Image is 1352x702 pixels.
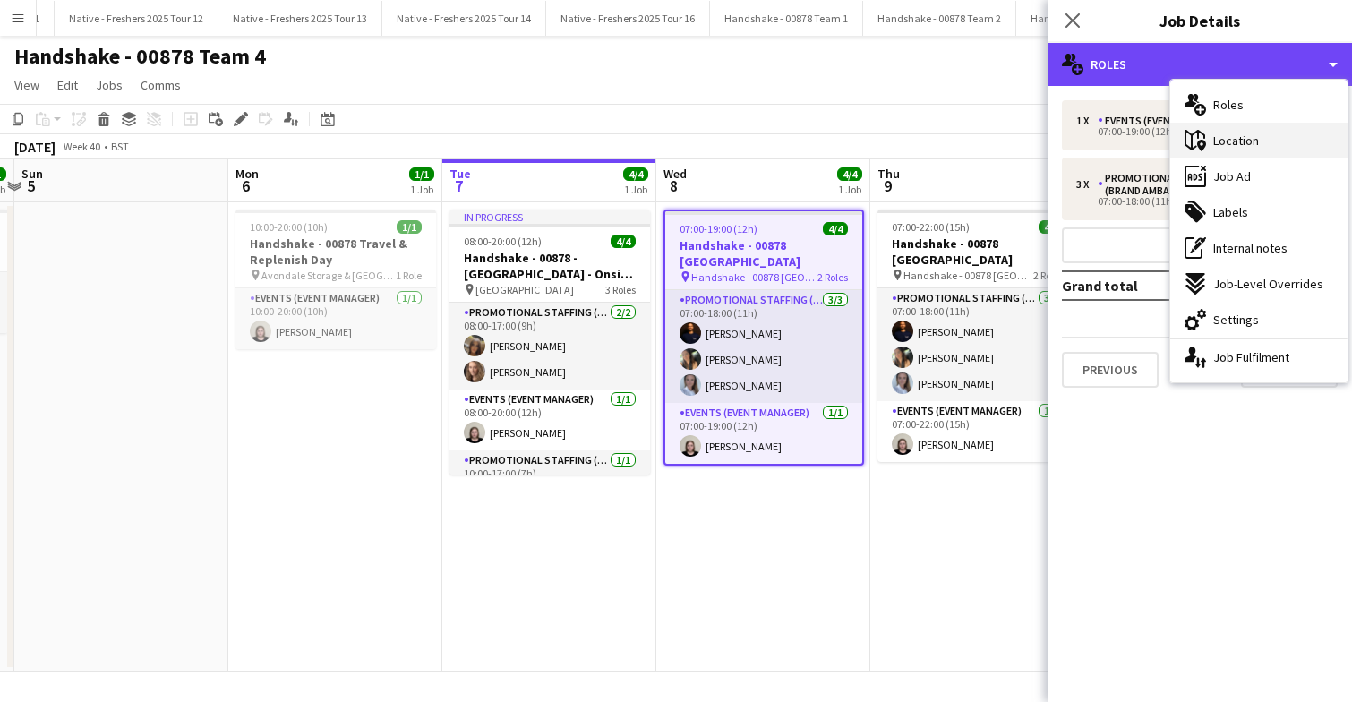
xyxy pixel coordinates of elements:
span: 07:00-22:00 (15h) [892,220,970,234]
div: In progress [449,210,650,224]
button: Handshake - 00878 Tour 3 [1016,1,1163,36]
span: Roles [1213,97,1244,113]
div: [DATE] [14,138,56,156]
a: Jobs [89,73,130,97]
span: Settings [1213,312,1259,328]
span: Job-Level Overrides [1213,276,1323,292]
span: Tue [449,166,471,182]
span: Thu [877,166,900,182]
span: 5 [19,175,43,196]
span: 2 Roles [817,270,848,284]
span: 4/4 [611,235,636,248]
span: Labels [1213,204,1248,220]
span: Comms [141,77,181,93]
div: 1 Job [624,183,647,196]
h3: Job Details [1048,9,1352,32]
button: Native - Freshers 2025 Tour 12 [55,1,218,36]
span: Mon [235,166,259,182]
button: Native - Freshers 2025 Tour 13 [218,1,382,36]
span: Location [1213,133,1259,149]
button: Previous [1062,352,1159,388]
span: 10:00-20:00 (10h) [250,220,328,234]
span: Handshake - 00878 [GEOGRAPHIC_DATA] [903,269,1033,282]
span: 4/4 [837,167,862,181]
button: Handshake - 00878 Team 1 [710,1,863,36]
h1: Handshake - 00878 Team 4 [14,43,266,70]
span: 4/4 [1039,220,1064,234]
div: Events (Event Manager) [1098,115,1236,127]
div: Job Fulfilment [1170,339,1348,375]
span: Avondale Storage & [GEOGRAPHIC_DATA] [261,269,396,282]
h3: Handshake - 00878 - [GEOGRAPHIC_DATA] - Onsite Day [449,250,650,282]
span: 3 Roles [605,283,636,296]
span: [GEOGRAPHIC_DATA] [475,283,574,296]
div: 1 Job [838,183,861,196]
span: View [14,77,39,93]
app-job-card: 07:00-22:00 (15h)4/4Handshake - 00878 [GEOGRAPHIC_DATA] Handshake - 00878 [GEOGRAPHIC_DATA]2 Role... [877,210,1078,462]
span: Jobs [96,77,123,93]
span: 08:00-20:00 (12h) [464,235,542,248]
span: Handshake - 00878 [GEOGRAPHIC_DATA] [691,270,817,284]
app-card-role: Promotional Staffing (Brand Ambassadors)3/307:00-18:00 (11h)[PERSON_NAME][PERSON_NAME][PERSON_NAME] [877,288,1078,401]
span: Job Ad [1213,168,1251,184]
app-card-role: Events (Event Manager)1/110:00-20:00 (10h)[PERSON_NAME] [235,288,436,349]
a: View [7,73,47,97]
app-card-role: Events (Event Manager)1/107:00-22:00 (15h)[PERSON_NAME] [877,401,1078,462]
div: 07:00-19:00 (12h) [1076,127,1305,136]
span: 1 Role [396,269,422,282]
span: Week 40 [59,140,104,153]
h3: Handshake - 00878 [GEOGRAPHIC_DATA] [665,237,862,270]
span: 6 [233,175,259,196]
button: Native - Freshers 2025 Tour 16 [546,1,710,36]
app-card-role: Promotional Staffing (Brand Ambassadors)3/307:00-18:00 (11h)[PERSON_NAME][PERSON_NAME][PERSON_NAME] [665,290,862,403]
div: Roles [1048,43,1352,86]
span: 1/1 [397,220,422,234]
td: Grand total [1062,271,1231,300]
span: 8 [661,175,687,196]
div: 3 x [1076,178,1098,191]
div: 1 Job [410,183,433,196]
span: 4/4 [623,167,648,181]
span: 07:00-19:00 (12h) [680,222,757,235]
div: 07:00-18:00 (11h) [1076,197,1305,206]
h3: Handshake - 00878 Travel & Replenish Day [235,235,436,268]
a: Comms [133,73,188,97]
div: Promotional Staffing (Brand Ambassadors) [1098,172,1269,197]
div: 1 x [1076,115,1098,127]
span: Edit [57,77,78,93]
span: 4/4 [823,222,848,235]
app-card-role: Promotional Staffing (Brand Ambassadors)1/110:00-17:00 (7h) [449,450,650,511]
app-job-card: In progress08:00-20:00 (12h)4/4Handshake - 00878 - [GEOGRAPHIC_DATA] - Onsite Day [GEOGRAPHIC_DAT... [449,210,650,475]
span: Wed [663,166,687,182]
span: 9 [875,175,900,196]
h3: Handshake - 00878 [GEOGRAPHIC_DATA] [877,235,1078,268]
div: BST [111,140,129,153]
span: 2 Roles [1033,269,1064,282]
app-card-role: Events (Event Manager)1/108:00-20:00 (12h)[PERSON_NAME] [449,390,650,450]
app-job-card: 07:00-19:00 (12h)4/4Handshake - 00878 [GEOGRAPHIC_DATA] Handshake - 00878 [GEOGRAPHIC_DATA]2 Role... [663,210,864,466]
button: Add role [1062,227,1338,263]
button: Handshake - 00878 Team 2 [863,1,1016,36]
span: 1/1 [409,167,434,181]
span: 7 [447,175,471,196]
button: Native - Freshers 2025 Tour 14 [382,1,546,36]
span: Internal notes [1213,240,1288,256]
app-card-role: Promotional Staffing (Brand Ambassadors)2/208:00-17:00 (9h)[PERSON_NAME][PERSON_NAME] [449,303,650,390]
app-card-role: Events (Event Manager)1/107:00-19:00 (12h)[PERSON_NAME] [665,403,862,464]
app-job-card: 10:00-20:00 (10h)1/1Handshake - 00878 Travel & Replenish Day Avondale Storage & [GEOGRAPHIC_DATA]... [235,210,436,349]
a: Edit [50,73,85,97]
span: Sun [21,166,43,182]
